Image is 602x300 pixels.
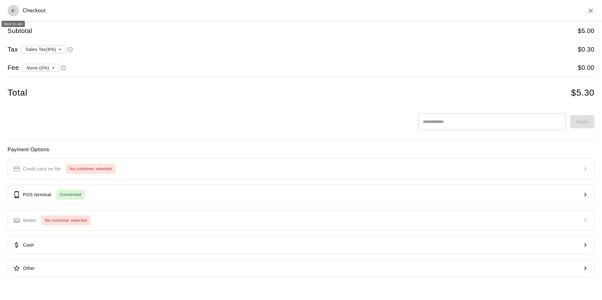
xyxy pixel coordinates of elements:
button: Cash [8,236,594,254]
button: Back to cart [8,5,19,16]
div: Sales Tax ( 6 %) [21,43,66,55]
div: Back to cart [2,21,25,27]
span: Connected [56,191,85,198]
p: POS terminal [23,192,51,198]
h5: Fee [8,64,19,72]
div: Checkout [8,5,46,16]
h5: $ 0.30 [578,45,594,54]
h6: Payment Options [8,146,594,154]
h4: Total [8,87,27,98]
button: Close [587,7,594,14]
button: Other [8,259,594,277]
p: Other [23,265,35,272]
h4: $ 5.30 [571,87,594,98]
button: POS terminalConnected [8,184,594,205]
h5: $ 0.00 [578,64,594,72]
h5: $ 5.00 [578,27,594,35]
p: Cash [23,242,34,248]
h5: Subtotal [8,27,32,35]
h5: Tax [8,45,18,54]
div: None (0%) [22,62,59,74]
